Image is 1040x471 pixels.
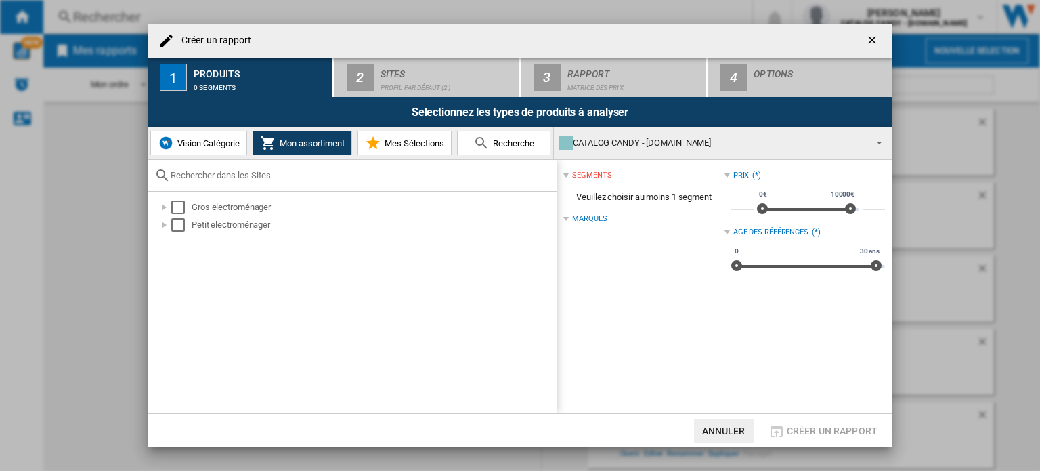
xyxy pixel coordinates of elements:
[764,419,882,443] button: Créer un rapport
[194,77,327,91] div: 0 segments
[787,426,877,436] span: Créer un rapport
[572,213,607,224] div: Marques
[733,170,750,181] div: Prix
[708,58,892,97] button: 4 Options
[733,246,741,257] span: 0
[860,27,887,54] button: getI18NText('BUTTONS.CLOSE_DIALOG')
[563,184,724,210] span: Veuillez choisir au moins 1 segment
[253,131,352,155] button: Mon assortiment
[150,131,247,155] button: Vision Catégorie
[171,201,192,214] md-checkbox: Select
[148,58,334,97] button: 1 Produits 0 segments
[276,138,345,148] span: Mon assortiment
[521,58,708,97] button: 3 Rapport Matrice des prix
[572,170,611,181] div: segments
[174,138,240,148] span: Vision Catégorie
[381,63,514,77] div: Sites
[567,77,701,91] div: Matrice des prix
[490,138,534,148] span: Recherche
[829,189,857,200] span: 10000€
[754,63,887,77] div: Options
[694,419,754,443] button: Annuler
[381,138,444,148] span: Mes Sélections
[175,34,252,47] h4: Créer un rapport
[194,63,327,77] div: Produits
[171,170,550,180] input: Rechercher dans les Sites
[171,218,192,232] md-checkbox: Select
[757,189,769,200] span: 0€
[347,64,374,91] div: 2
[192,218,555,232] div: Petit electroménager
[534,64,561,91] div: 3
[160,64,187,91] div: 1
[357,131,452,155] button: Mes Sélections
[148,97,892,127] div: Selectionnez les types de produits à analyser
[158,135,174,151] img: wiser-icon-blue.png
[457,131,550,155] button: Recherche
[865,33,882,49] ng-md-icon: getI18NText('BUTTONS.CLOSE_DIALOG')
[567,63,701,77] div: Rapport
[858,246,882,257] span: 30 ans
[192,201,555,214] div: Gros electroménager
[381,77,514,91] div: Profil par défaut (2)
[733,227,808,238] div: Age des références
[720,64,747,91] div: 4
[334,58,521,97] button: 2 Sites Profil par défaut (2)
[559,134,865,152] div: CATALOG CANDY - [DOMAIN_NAME]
